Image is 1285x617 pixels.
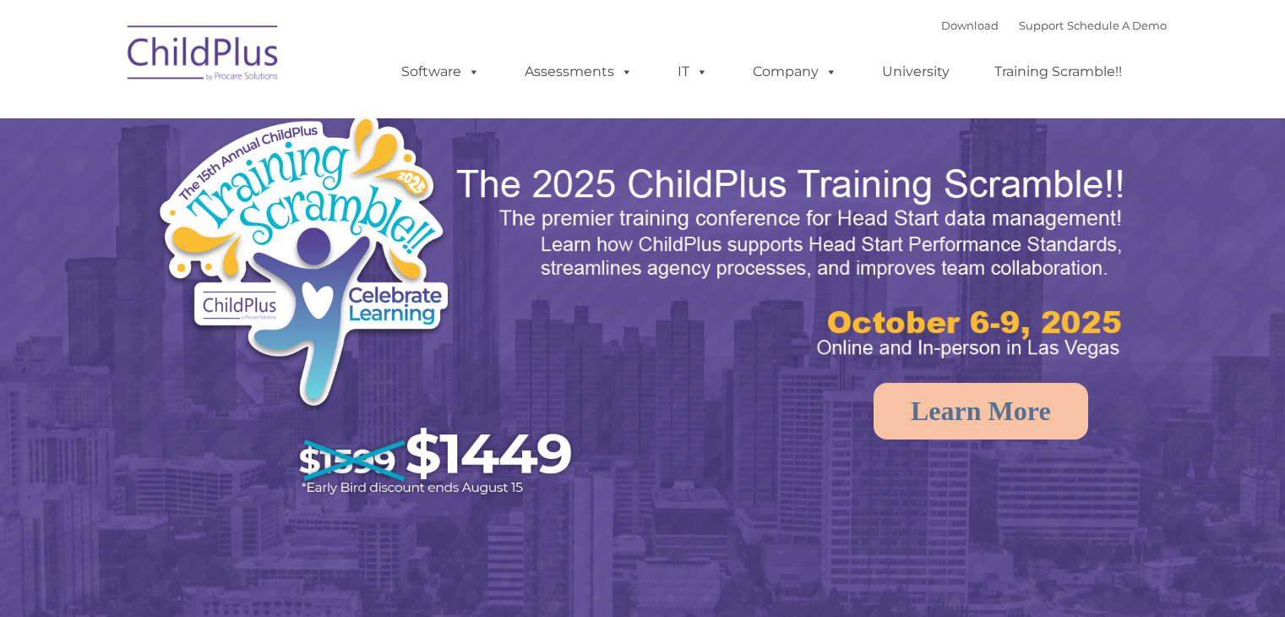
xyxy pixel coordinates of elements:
a: University [865,55,966,89]
a: Software [384,55,497,89]
a: Training Scramble!! [977,55,1139,89]
font: | [941,19,1167,32]
a: Schedule A Demo [1067,19,1167,32]
a: Support [1019,19,1064,32]
a: Company [736,55,854,89]
img: ChildPlus by Procare Solutions [119,14,288,98]
a: Assessments [508,55,650,89]
a: Download [941,19,999,32]
a: IT [661,55,725,89]
a: Learn More [874,383,1088,440]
